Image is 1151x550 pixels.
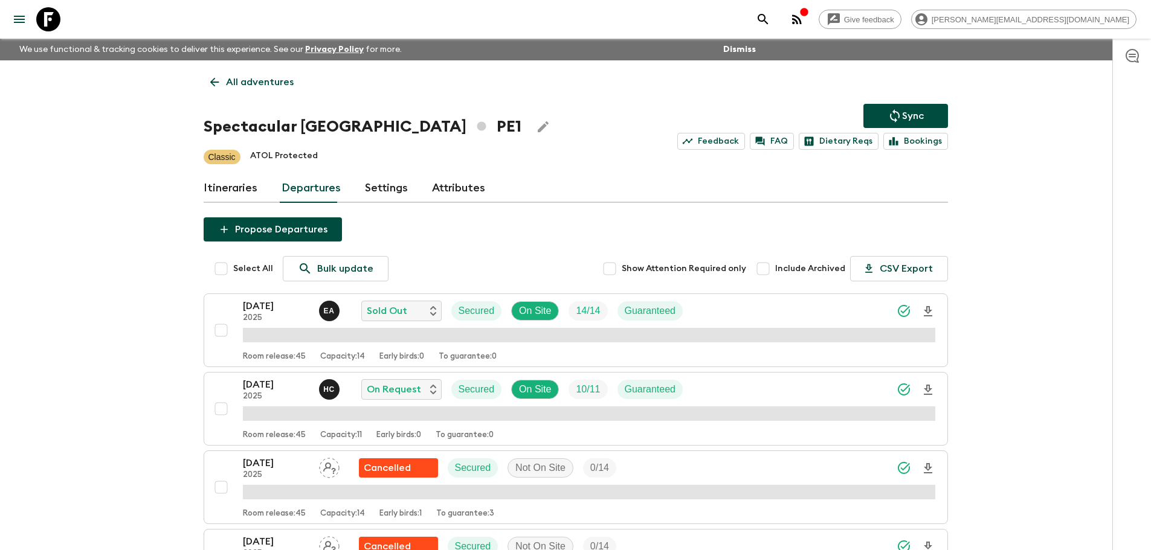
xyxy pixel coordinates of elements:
[243,377,309,392] p: [DATE]
[508,458,573,478] div: Not On Site
[319,304,342,314] span: Ernesto Andrade
[569,301,607,321] div: Trip Fill
[451,380,502,399] div: Secured
[323,385,335,394] p: H C
[911,10,1136,29] div: [PERSON_NAME][EMAIL_ADDRESS][DOMAIN_NAME]
[519,382,551,397] p: On Site
[921,304,935,319] svg: Download Onboarding
[204,293,948,367] button: [DATE]2025Ernesto AndradeSold OutSecuredOn SiteTrip FillGuaranteedRoom release:45Capacity:14Early...
[320,430,362,440] p: Capacity: 11
[677,133,745,150] a: Feedback
[320,509,365,519] p: Capacity: 14
[7,7,31,31] button: menu
[367,382,421,397] p: On Request
[359,458,438,478] div: Flash Pack cancellation
[451,301,502,321] div: Secured
[204,115,521,139] h1: Spectacular [GEOGRAPHIC_DATA] PE1
[243,509,306,519] p: Room release: 45
[883,133,948,150] a: Bookings
[204,450,948,524] button: [DATE]2025Assign pack leaderFlash Pack cancellationSecuredNot On SiteTrip FillRoom release:45Capa...
[324,306,335,316] p: E A
[282,174,341,203] a: Departures
[531,115,555,139] button: Edit Adventure Title
[250,150,318,164] p: ATOL Protected
[850,256,948,281] button: CSV Export
[751,7,775,31] button: search adventures
[204,174,257,203] a: Itineraries
[519,304,551,318] p: On Site
[897,461,911,475] svg: Synced Successfully
[750,133,794,150] a: FAQ
[921,383,935,397] svg: Download Onboarding
[432,174,485,203] a: Attributes
[921,461,935,476] svg: Download Onboarding
[436,430,494,440] p: To guarantee: 0
[379,352,424,362] p: Early birds: 0
[283,256,389,281] a: Bulk update
[897,304,911,318] svg: Synced Successfully
[226,75,294,89] p: All adventures
[204,372,948,446] button: [DATE]2025Hector Carillo On RequestSecuredOn SiteTrip FillGuaranteedRoom release:45Capacity:11Ear...
[317,261,373,276] p: Bulk update
[15,39,407,60] p: We use functional & tracking cookies to deliver this experience. See our for more.
[243,430,306,440] p: Room release: 45
[511,380,559,399] div: On Site
[439,352,497,362] p: To guarantee: 0
[837,15,901,24] span: Give feedback
[720,41,759,58] button: Dismiss
[625,382,676,397] p: Guaranteed
[448,458,498,478] div: Secured
[208,151,236,163] p: Classic
[320,352,365,362] p: Capacity: 14
[233,263,273,275] span: Select All
[204,70,300,94] a: All adventures
[379,509,422,519] p: Early birds: 1
[455,461,491,475] p: Secured
[590,461,609,475] p: 0 / 14
[569,380,607,399] div: Trip Fill
[775,263,845,275] span: Include Archived
[243,299,309,313] p: [DATE]
[511,301,559,321] div: On Site
[204,217,342,241] button: Propose Departures
[819,10,901,29] a: Give feedback
[243,470,309,480] p: 2025
[243,313,309,323] p: 2025
[459,382,495,397] p: Secured
[364,461,411,475] p: Cancelled
[515,461,566,475] p: Not On Site
[902,109,924,123] p: Sync
[243,456,309,470] p: [DATE]
[459,304,495,318] p: Secured
[243,352,306,362] p: Room release: 45
[376,430,421,440] p: Early birds: 0
[367,304,407,318] p: Sold Out
[319,461,340,471] span: Assign pack leader
[583,458,616,478] div: Trip Fill
[243,392,309,401] p: 2025
[897,382,911,397] svg: Synced Successfully
[925,15,1136,24] span: [PERSON_NAME][EMAIL_ADDRESS][DOMAIN_NAME]
[576,382,600,397] p: 10 / 11
[319,383,342,392] span: Hector Carillo
[799,133,879,150] a: Dietary Reqs
[625,304,676,318] p: Guaranteed
[319,301,342,321] button: EA
[319,540,340,549] span: Assign pack leader
[319,379,342,400] button: HC
[365,174,408,203] a: Settings
[243,534,309,549] p: [DATE]
[576,304,600,318] p: 14 / 14
[436,509,494,519] p: To guarantee: 3
[305,45,364,54] a: Privacy Policy
[622,263,746,275] span: Show Attention Required only
[863,104,948,128] button: Sync adventure departures to the booking engine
